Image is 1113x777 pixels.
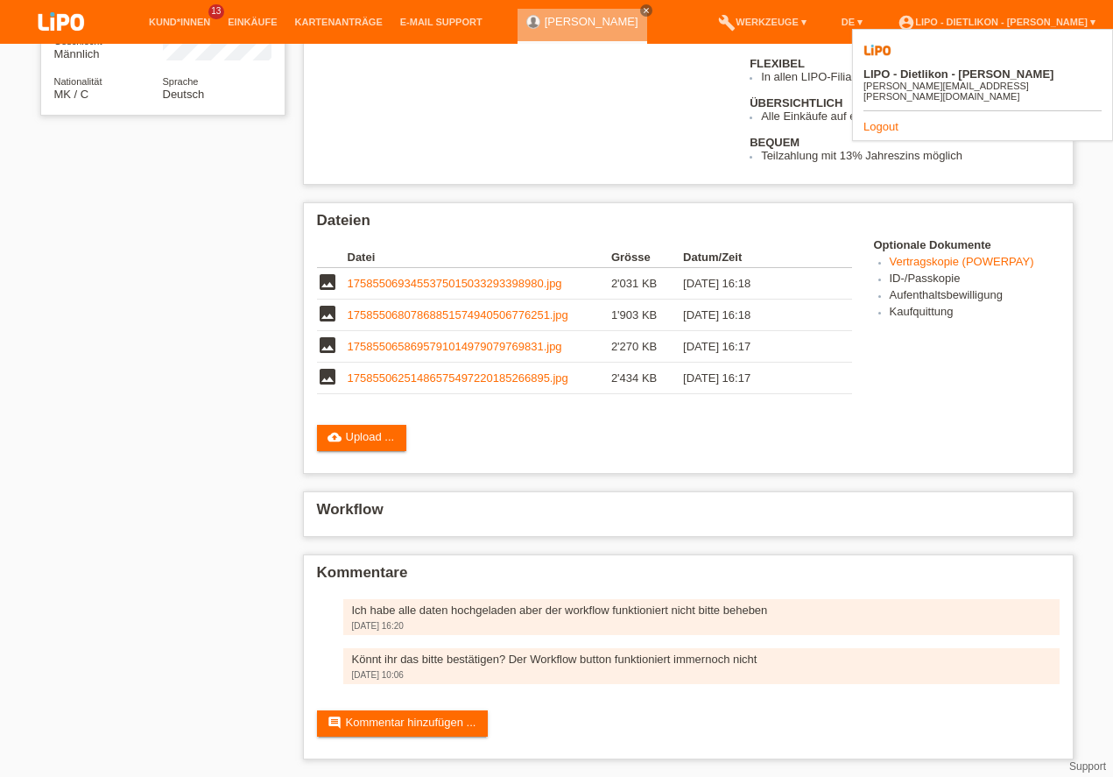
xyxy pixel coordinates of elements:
img: 39073_square.png [863,37,891,65]
i: comment [328,716,342,730]
i: build [718,14,736,32]
a: Kund*innen [140,17,219,27]
a: 17585506807868851574940506776251.jpg [348,308,568,321]
a: Logout [863,120,898,133]
td: 2'031 KB [611,268,683,300]
span: 13 [208,4,224,19]
td: [DATE] 16:17 [683,363,827,394]
a: close [640,4,652,17]
a: Einkäufe [219,17,285,27]
li: ID-/Passkopie [890,272,1060,288]
td: 1'903 KB [611,300,683,331]
li: Kaufquittung [890,305,1060,321]
a: 17585506251486575497220185266895.jpg [348,371,568,385]
b: ÜBERSICHTLICH [750,96,842,109]
a: Kartenanträge [286,17,391,27]
span: Mazedonien / C / 01.09.2001 [54,88,89,101]
i: image [317,335,338,356]
i: image [317,366,338,387]
td: 2'434 KB [611,363,683,394]
a: commentKommentar hinzufügen ... [317,710,489,737]
b: FLEXIBEL [750,57,805,70]
div: Könnt ihr das bitte bestätigen? Der Workflow button funktioniert immernoch nicht [352,653,1051,666]
div: [DATE] 10:06 [352,670,1051,680]
b: LIPO - Dietlikon - [PERSON_NAME] [863,67,1053,81]
a: E-Mail Support [391,17,491,27]
li: Teilzahlung mit 13% Jahreszins möglich [761,149,1059,162]
td: 2'270 KB [611,331,683,363]
div: Ich habe alle daten hochgeladen aber der workflow funktioniert nicht bitte beheben [352,604,1051,617]
td: [DATE] 16:17 [683,331,827,363]
li: Aufenthaltsbewilligung [890,288,1060,305]
a: 1758550693455375015033293398980.jpg [348,277,562,290]
h2: Workflow [317,501,1060,527]
th: Grösse [611,247,683,268]
a: Support [1069,760,1106,773]
h2: Dateien [317,212,1060,238]
a: LIPO pay [18,36,105,49]
a: account_circleLIPO - Dietlikon - [PERSON_NAME] ▾ [889,17,1104,27]
li: In allen LIPO-Filialen beantrag- und einsetzbar [761,70,1059,83]
span: Nationalität [54,76,102,87]
h4: Optionale Dokumente [874,238,1060,251]
div: [DATE] 16:20 [352,621,1051,631]
a: cloud_uploadUpload ... [317,425,407,451]
a: 1758550658695791014979079769831.jpg [348,340,562,353]
td: [DATE] 16:18 [683,300,827,331]
i: account_circle [898,14,915,32]
td: [DATE] 16:18 [683,268,827,300]
div: Männlich [54,34,163,60]
th: Datei [348,247,611,268]
th: Datum/Zeit [683,247,827,268]
div: [PERSON_NAME][EMAIL_ADDRESS][PERSON_NAME][DOMAIN_NAME] [863,81,1102,102]
h2: Kommentare [317,564,1060,590]
span: Deutsch [163,88,205,101]
i: close [642,6,651,15]
span: Sprache [163,76,199,87]
a: [PERSON_NAME] [545,15,638,28]
i: image [317,272,338,293]
a: Vertragskopie (POWERPAY) [890,255,1034,268]
a: buildWerkzeuge ▾ [709,17,815,27]
i: image [317,303,338,324]
a: DE ▾ [833,17,871,27]
li: Alle Einkäufe auf einer Monatsrechnung [761,109,1059,123]
b: BEQUEM [750,136,800,149]
i: cloud_upload [328,430,342,444]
